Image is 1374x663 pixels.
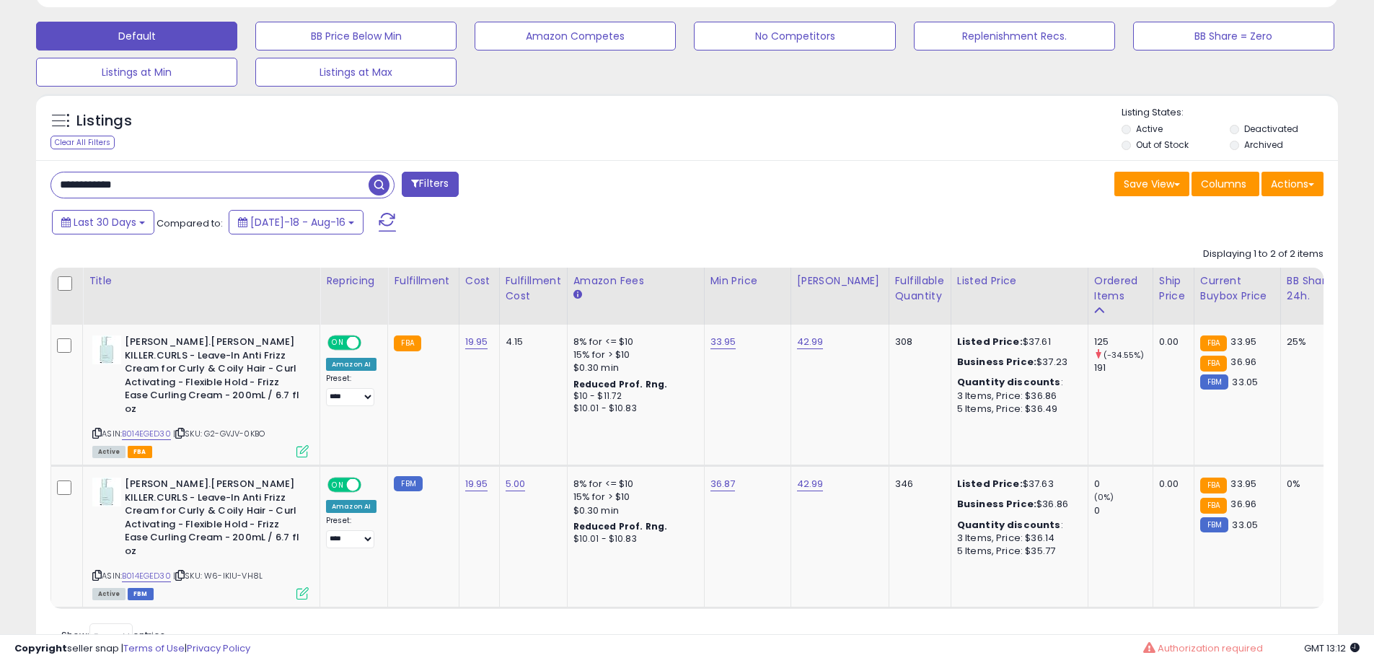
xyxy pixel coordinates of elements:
div: : [957,376,1077,389]
div: $37.23 [957,356,1077,369]
div: 5 Items, Price: $35.77 [957,545,1077,558]
div: 0 [1094,504,1153,517]
div: Preset: [326,374,376,406]
button: Default [36,22,237,51]
button: Last 30 Days [52,210,154,234]
span: 2025-09-17 13:12 GMT [1304,641,1360,655]
b: Listed Price: [957,335,1023,348]
button: Actions [1261,172,1324,196]
span: 36.96 [1230,497,1256,511]
div: 15% for > $10 [573,491,693,504]
div: 5 Items, Price: $36.49 [957,403,1077,416]
span: 33.95 [1230,335,1256,348]
small: FBM [1200,374,1228,390]
div: Repricing [326,273,382,289]
div: 25% [1287,335,1334,348]
small: FBA [1200,356,1227,372]
button: Listings at Min [36,58,237,87]
button: Listings at Max [255,58,457,87]
span: 36.96 [1230,355,1256,369]
a: B014EGED30 [122,570,171,582]
div: 0.00 [1159,478,1183,491]
span: Columns [1201,177,1246,191]
div: 191 [1094,361,1153,374]
div: [PERSON_NAME] [797,273,883,289]
div: Cost [465,273,493,289]
div: Preset: [326,516,376,548]
div: seller snap | | [14,642,250,656]
div: Amazon AI [326,500,376,513]
span: 33.05 [1232,518,1258,532]
a: 42.99 [797,477,824,491]
b: [PERSON_NAME].[PERSON_NAME] KILLER.CURLS - Leave-In Anti Frizz Cream for Curly & Coily Hair - Cur... [125,478,300,561]
div: 0 [1094,478,1153,491]
a: 36.87 [710,477,736,491]
span: Show: entries [61,628,165,642]
div: Current Buybox Price [1200,273,1274,304]
span: | SKU: G2-GVJV-0KBO [173,428,265,439]
b: Reduced Prof. Rng. [573,378,668,390]
div: Amazon Fees [573,273,698,289]
label: Deactivated [1244,123,1298,135]
button: No Competitors [694,22,895,51]
span: ON [329,337,347,349]
span: Compared to: [157,216,223,230]
button: Amazon Competes [475,22,676,51]
p: Listing States: [1122,106,1338,120]
span: FBA [128,446,152,458]
div: Fulfillment Cost [506,273,561,304]
div: $36.86 [957,498,1077,511]
div: 8% for <= $10 [573,478,693,491]
b: [PERSON_NAME].[PERSON_NAME] KILLER.CURLS - Leave-In Anti Frizz Cream for Curly & Coily Hair - Cur... [125,335,300,419]
label: Active [1136,123,1163,135]
button: BB Share = Zero [1133,22,1334,51]
span: OFF [359,337,382,349]
div: Ordered Items [1094,273,1147,304]
button: Columns [1192,172,1259,196]
div: 8% for <= $10 [573,335,693,348]
button: [DATE]-18 - Aug-16 [229,210,364,234]
span: Last 30 Days [74,215,136,229]
small: Amazon Fees. [573,289,582,302]
small: FBM [394,476,422,491]
span: 33.05 [1232,375,1258,389]
small: FBM [1200,517,1228,532]
b: Listed Price: [957,477,1023,491]
div: : [957,519,1077,532]
button: Filters [402,172,458,197]
label: Out of Stock [1136,139,1189,151]
small: FBA [1200,498,1227,514]
div: $0.30 min [573,361,693,374]
span: 33.95 [1230,477,1256,491]
div: $37.63 [957,478,1077,491]
div: $10.01 - $10.83 [573,533,693,545]
span: FBM [128,588,154,600]
b: Reduced Prof. Rng. [573,520,668,532]
div: Amazon AI [326,358,376,371]
div: Min Price [710,273,785,289]
small: FBA [394,335,420,351]
div: 3 Items, Price: $36.14 [957,532,1077,545]
span: ON [329,479,347,491]
button: Replenishment Recs. [914,22,1115,51]
div: Listed Price [957,273,1082,289]
small: (0%) [1094,491,1114,503]
img: 31Yez56eHyL._SL40_.jpg [92,335,121,364]
span: All listings currently available for purchase on Amazon [92,446,125,458]
div: Ship Price [1159,273,1188,304]
button: BB Price Below Min [255,22,457,51]
a: 42.99 [797,335,824,349]
a: 19.95 [465,477,488,491]
img: 31Yez56eHyL._SL40_.jpg [92,478,121,506]
a: 19.95 [465,335,488,349]
label: Archived [1244,139,1283,151]
div: BB Share 24h. [1287,273,1339,304]
span: [DATE]-18 - Aug-16 [250,215,345,229]
div: Title [89,273,314,289]
div: Clear All Filters [50,136,115,149]
small: FBA [1200,478,1227,493]
a: Privacy Policy [187,641,250,655]
div: 0% [1287,478,1334,491]
div: 308 [895,335,940,348]
div: ASIN: [92,478,309,598]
